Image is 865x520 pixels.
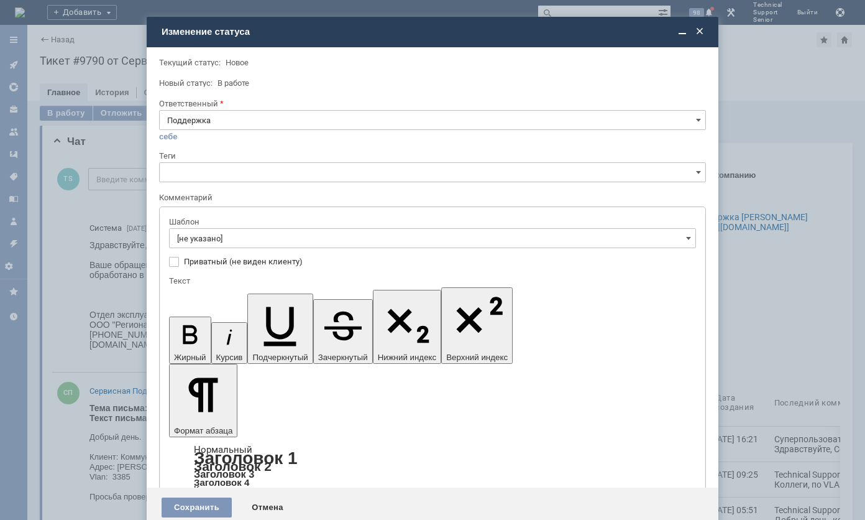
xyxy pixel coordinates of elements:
[169,277,693,285] div: Текст
[313,299,373,364] button: Зачеркнутый
[169,364,237,437] button: Формат абзаца
[194,468,254,480] a: Заголовок 3
[159,58,221,67] label: Текущий статус:
[217,78,249,88] span: В работе
[247,294,313,364] button: Подчеркнутый
[676,26,689,38] span: Свернуть (Ctrl + M)
[184,257,693,267] label: Приватный (не виден клиенту)
[693,26,706,38] span: Закрыть
[174,426,232,435] span: Формат абзаца
[159,192,703,204] div: Комментарий
[441,287,513,364] button: Верхний индекс
[194,444,252,455] a: Нормальный
[169,317,211,364] button: Жирный
[169,446,696,494] div: Формат абзаца
[194,485,211,496] a: Код
[226,58,249,67] span: Новое
[373,290,442,364] button: Нижний индекс
[169,218,693,226] div: Шаблон
[378,353,437,362] span: Нижний индекс
[162,26,706,37] div: Изменение статуса
[159,152,703,160] div: Теги
[159,132,178,142] a: себе
[252,353,308,362] span: Подчеркнутый
[194,448,298,468] a: Заголовок 1
[194,477,249,488] a: Заголовок 4
[446,353,508,362] span: Верхний индекс
[159,78,213,88] label: Новый статус:
[194,459,272,473] a: Заголовок 2
[318,353,368,362] span: Зачеркнутый
[174,353,206,362] span: Жирный
[216,353,243,362] span: Курсив
[159,100,703,108] div: Ответственный
[211,322,248,364] button: Курсив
